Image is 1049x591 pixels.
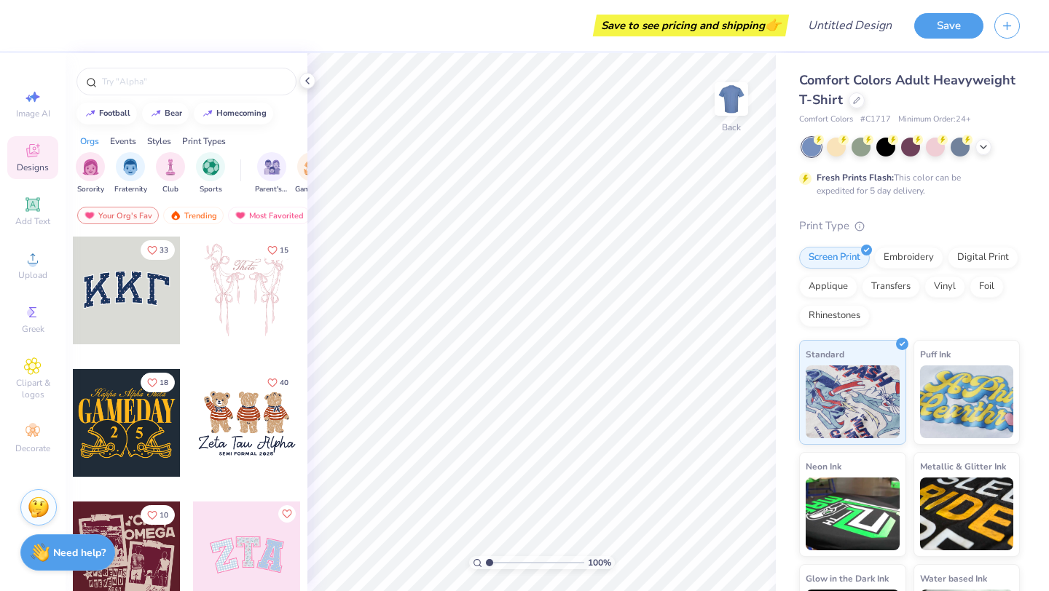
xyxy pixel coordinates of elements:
span: Sports [200,184,222,195]
button: homecoming [194,103,273,124]
button: filter button [295,152,329,195]
button: Like [261,373,295,392]
div: Most Favorited [228,207,310,224]
div: Applique [799,276,857,298]
div: filter for Game Day [295,152,329,195]
span: Image AI [16,108,50,119]
div: Embroidery [874,247,943,269]
span: Glow in the Dark Ink [806,571,889,586]
div: Vinyl [924,276,965,298]
span: Decorate [15,443,50,454]
span: Water based Ink [920,571,987,586]
div: Transfers [862,276,920,298]
div: Save to see pricing and shipping [597,15,785,36]
div: Digital Print [948,247,1018,269]
span: Upload [18,269,47,281]
button: filter button [196,152,225,195]
div: Print Types [182,135,226,148]
img: trend_line.gif [202,109,213,118]
button: Like [278,505,296,523]
span: Clipart & logos [7,377,58,400]
span: Metallic & Glitter Ink [920,459,1006,474]
img: Metallic & Glitter Ink [920,477,1014,550]
span: Parent's Weekend [255,184,288,195]
button: Save [914,13,983,39]
button: filter button [76,152,105,195]
span: 100 % [588,556,611,569]
span: 15 [280,247,288,254]
div: Trending [163,207,224,224]
button: Like [261,240,295,260]
div: filter for Sports [196,152,225,195]
span: 18 [160,379,168,386]
img: Fraternity Image [122,159,138,175]
button: filter button [156,152,185,195]
div: homecoming [216,109,267,117]
img: Club Image [162,159,178,175]
img: Parent's Weekend Image [264,159,280,175]
div: Orgs [80,135,99,148]
img: trend_line.gif [150,109,162,118]
img: most_fav.gif [235,210,246,221]
span: # C1717 [860,114,891,126]
div: Your Org's Fav [77,207,159,224]
img: Neon Ink [806,477,900,550]
button: filter button [255,152,288,195]
div: Back [722,121,741,134]
button: filter button [114,152,147,195]
button: football [76,103,137,124]
img: Sports Image [203,159,219,175]
div: This color can be expedited for 5 day delivery. [817,171,996,197]
strong: Fresh Prints Flash: [817,172,894,183]
span: 40 [280,379,288,386]
span: Minimum Order: 24 + [898,114,971,126]
span: Neon Ink [806,459,841,474]
button: bear [142,103,189,124]
input: Try "Alpha" [101,74,287,89]
img: Sorority Image [82,159,99,175]
span: Puff Ink [920,346,951,362]
span: 33 [160,247,168,254]
div: bear [165,109,182,117]
div: filter for Sorority [76,152,105,195]
img: Puff Ink [920,365,1014,438]
button: Like [141,373,175,392]
div: Rhinestones [799,305,870,327]
input: Untitled Design [796,11,903,40]
span: Comfort Colors [799,114,853,126]
div: Print Type [799,218,1020,234]
span: Club [162,184,178,195]
div: Foil [970,276,1004,298]
div: Styles [147,135,171,148]
span: Comfort Colors Adult Heavyweight T-Shirt [799,71,1015,108]
img: most_fav.gif [84,210,95,221]
img: Back [717,84,746,114]
span: Standard [806,346,844,362]
div: Screen Print [799,247,870,269]
div: filter for Fraternity [114,152,147,195]
span: Designs [17,162,49,173]
span: Greek [22,323,44,335]
img: trending.gif [170,210,181,221]
div: filter for Club [156,152,185,195]
img: Standard [806,365,900,438]
span: Game Day [295,184,329,195]
strong: Need help? [53,546,106,560]
button: Like [141,505,175,525]
img: Game Day Image [304,159,321,175]
span: Fraternity [114,184,147,195]
button: Like [141,240,175,260]
div: filter for Parent's Weekend [255,152,288,195]
div: Events [110,135,136,148]
span: Add Text [15,215,50,227]
span: 👉 [765,16,781,33]
span: Sorority [77,184,104,195]
div: football [99,109,130,117]
span: 10 [160,512,168,519]
img: trend_line.gif [85,109,96,118]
